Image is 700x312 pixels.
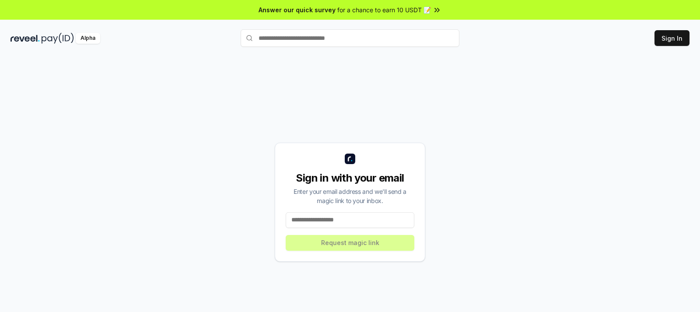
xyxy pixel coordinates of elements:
div: Alpha [76,33,100,44]
img: logo_small [345,154,355,164]
img: reveel_dark [10,33,40,44]
span: Answer our quick survey [259,5,336,14]
span: for a chance to earn 10 USDT 📝 [337,5,431,14]
div: Enter your email address and we’ll send a magic link to your inbox. [286,187,414,205]
button: Sign In [654,30,689,46]
img: pay_id [42,33,74,44]
div: Sign in with your email [286,171,414,185]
